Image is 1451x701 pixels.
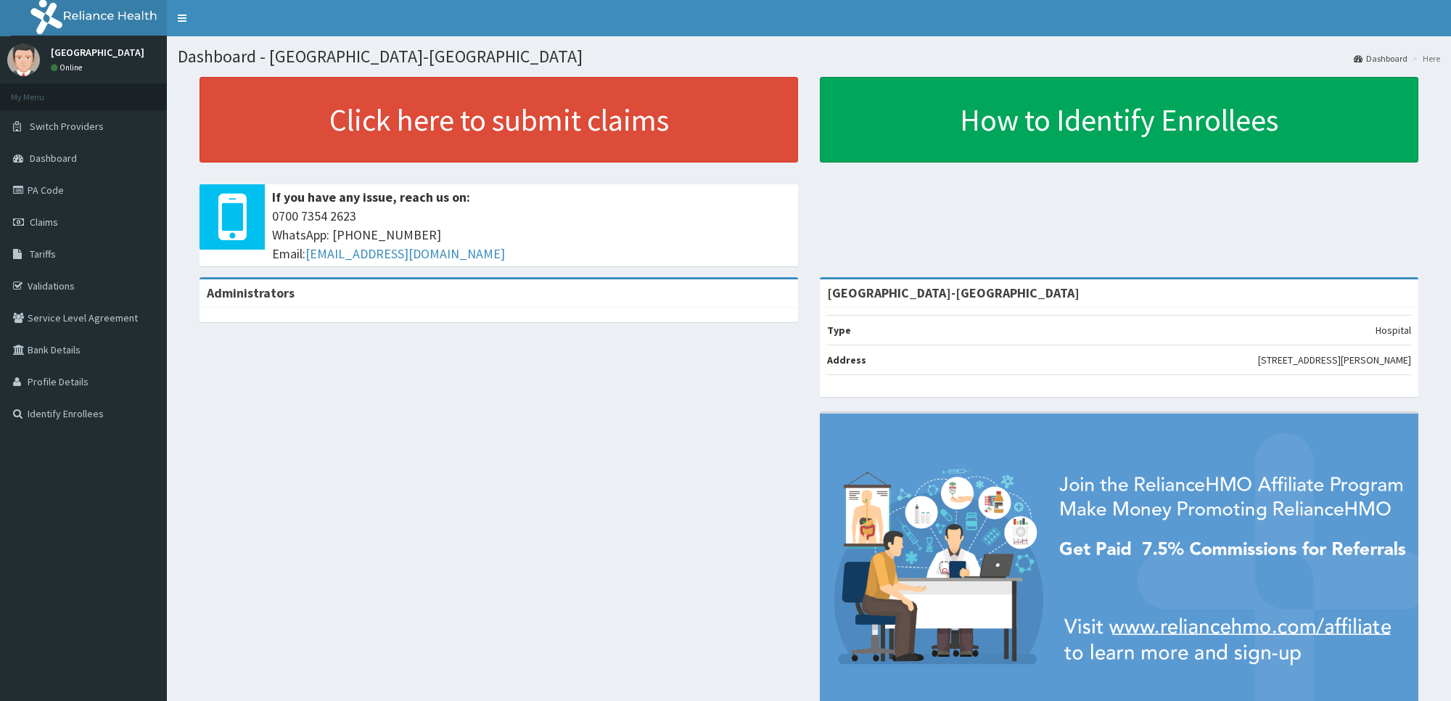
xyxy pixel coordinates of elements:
span: 0700 7354 2623 WhatsApp: [PHONE_NUMBER] Email: [272,207,791,263]
b: Type [827,324,851,337]
b: Administrators [207,284,295,301]
p: [GEOGRAPHIC_DATA] [51,47,144,57]
b: Address [827,353,866,366]
li: Here [1409,52,1440,65]
span: Dashboard [30,152,77,165]
p: [STREET_ADDRESS][PERSON_NAME] [1258,353,1411,367]
a: How to Identify Enrollees [820,77,1418,163]
span: Tariffs [30,247,56,261]
a: [EMAIL_ADDRESS][DOMAIN_NAME] [305,245,505,262]
strong: [GEOGRAPHIC_DATA]-[GEOGRAPHIC_DATA] [827,284,1080,301]
span: Switch Providers [30,120,104,133]
p: Hospital [1376,323,1411,337]
a: Click here to submit claims [200,77,798,163]
img: User Image [7,44,40,76]
span: Claims [30,216,58,229]
a: Online [51,62,86,73]
a: Dashboard [1354,52,1407,65]
h1: Dashboard - [GEOGRAPHIC_DATA]-[GEOGRAPHIC_DATA] [178,47,1440,66]
b: If you have any issue, reach us on: [272,189,470,205]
